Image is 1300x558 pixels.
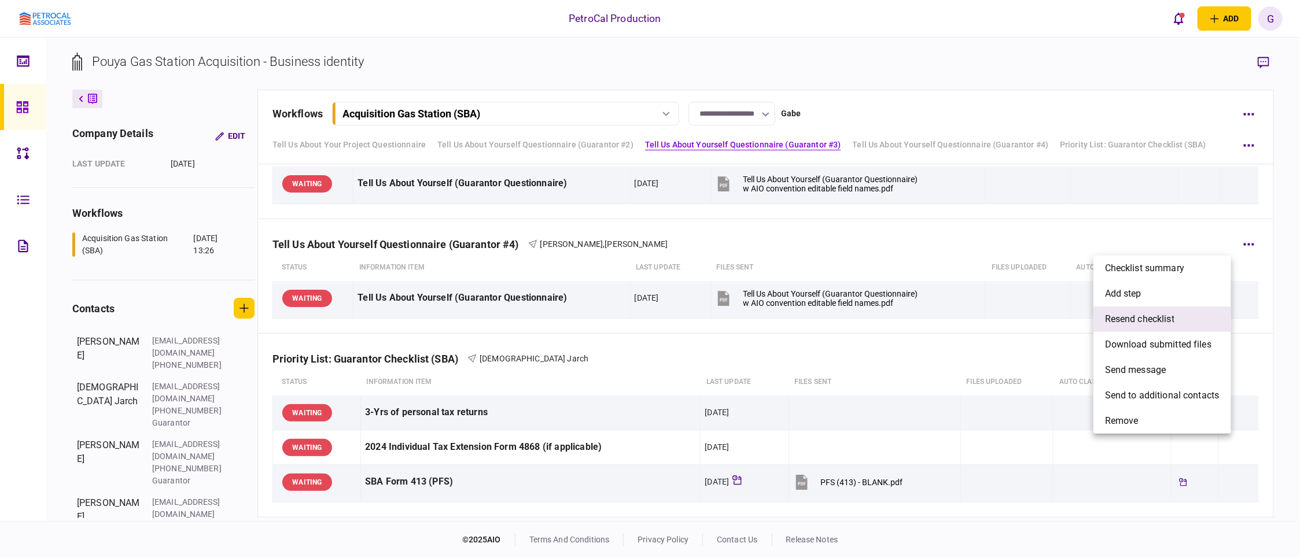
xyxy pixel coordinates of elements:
span: Checklist summary [1105,261,1184,275]
span: remove [1105,414,1139,428]
span: add step [1105,287,1141,301]
span: resend checklist [1105,312,1174,326]
span: download submitted files [1105,338,1211,352]
span: send message [1105,363,1166,377]
span: send to additional contacts [1105,389,1220,402]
